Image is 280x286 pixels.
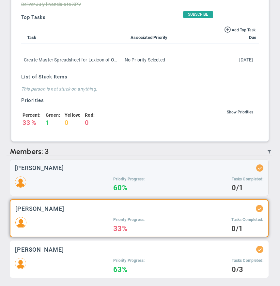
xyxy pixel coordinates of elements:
[21,1,81,8] div: Deliver July financials to XPV
[45,149,49,155] span: 3
[232,185,263,191] h4: 0/1
[24,57,135,62] span: Create Master Spreadsheet for Lexicon of OceanSight
[257,247,262,252] div: Updated Status
[21,74,256,80] h3: List of Stuck Items
[231,226,263,232] h4: 0/1
[232,267,263,273] h4: 0/3
[23,112,41,118] h4: Percent:
[113,258,145,263] h5: Priority Progress:
[232,28,256,32] span: Add Top Task
[21,97,256,104] h3: Priorities
[21,86,256,92] h4: This person is not stuck on anything.
[10,149,43,155] span: Members:
[85,112,95,118] h4: Red:
[24,35,37,40] span: Task
[31,119,37,126] h3: %
[224,26,256,33] button: Add Top Task
[232,258,263,263] h5: Tasks Completed:
[183,11,213,18] span: SUBSCRIBE
[124,35,167,40] span: Associated Priority
[113,217,145,223] h5: Priority Progress:
[113,226,145,232] h4: 33%
[85,119,89,126] h3: 0
[46,119,50,126] h3: 1
[15,206,64,212] h3: [PERSON_NAME]
[239,57,253,62] span: Fri Jul 11 2025 00:00:00 GMT+0100 (British Summer Time)
[257,206,262,211] div: Updated Status
[23,119,30,126] h3: 33
[21,14,256,21] h3: Top Tasks
[125,57,165,62] span: No Priority Selected
[15,177,26,188] img: 204746.Person.photo
[267,149,272,154] span: Filter Updated Members
[65,112,80,118] h4: Yellow:
[113,185,145,191] h4: 60%
[226,109,254,116] button: Show Priorities
[15,246,64,253] h3: [PERSON_NAME]
[46,112,60,118] h4: Green:
[15,217,26,228] img: 204747.Person.photo
[15,165,64,171] h3: [PERSON_NAME]
[227,110,253,114] span: Show Priorities
[65,119,69,126] h3: 0
[232,177,263,182] h5: Tasks Completed:
[231,217,263,223] h5: Tasks Completed:
[15,258,26,269] img: 206891.Person.photo
[113,177,145,182] h5: Priority Progress:
[113,267,145,273] h4: 63%
[246,35,256,40] span: Due
[257,166,262,170] div: Updated Status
